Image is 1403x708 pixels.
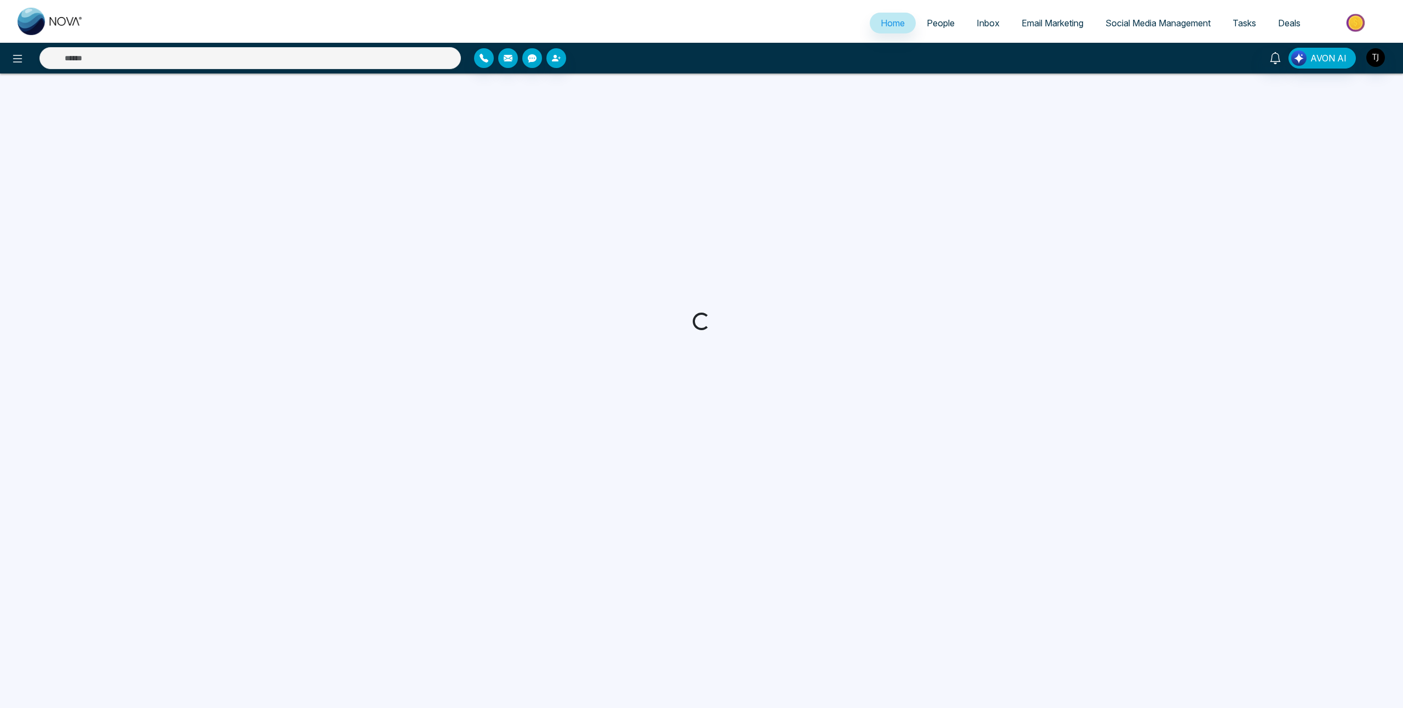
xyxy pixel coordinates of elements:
[1022,18,1083,29] span: Email Marketing
[966,13,1011,33] a: Inbox
[927,18,955,29] span: People
[1233,18,1256,29] span: Tasks
[1094,13,1222,33] a: Social Media Management
[1278,18,1301,29] span: Deals
[1267,13,1311,33] a: Deals
[1105,18,1211,29] span: Social Media Management
[1366,48,1385,67] img: User Avatar
[1310,52,1347,65] span: AVON AI
[916,13,966,33] a: People
[1317,10,1396,35] img: Market-place.gif
[1288,48,1356,69] button: AVON AI
[18,8,83,35] img: Nova CRM Logo
[881,18,905,29] span: Home
[977,18,1000,29] span: Inbox
[1291,50,1307,66] img: Lead Flow
[870,13,916,33] a: Home
[1011,13,1094,33] a: Email Marketing
[1222,13,1267,33] a: Tasks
